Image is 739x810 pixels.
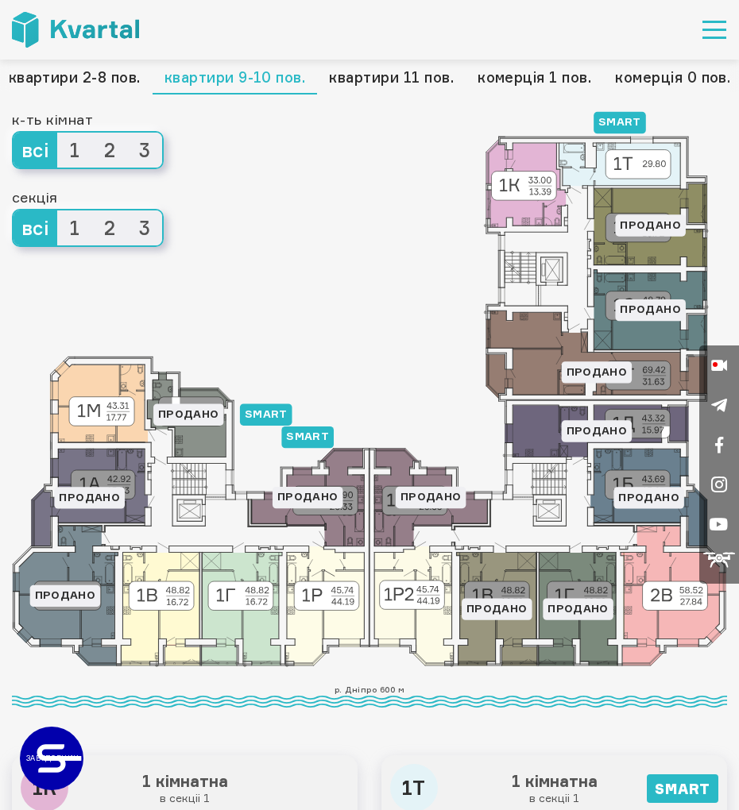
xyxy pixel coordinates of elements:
h3: 1 кімнатна [25,768,345,809]
span: 3 [127,210,162,245]
small: в секціі 1 [29,791,341,805]
span: всі [14,133,57,168]
div: SMART [647,774,718,803]
h3: 1 кімнатна [394,768,714,809]
a: комерція 1 пов. [466,61,603,93]
span: 3 [127,133,162,168]
text: ЗАБУДОВНИК [38,754,65,763]
a: ЗАБУДОВНИК [20,727,83,790]
a: квартири 11 пов. [317,61,466,93]
img: Kvartal [12,12,139,48]
div: р. Дніпро 600 м [12,683,727,708]
span: 2 [92,133,127,168]
span: 1 [57,210,92,245]
span: 1 [57,133,92,168]
div: к-ть кімнат [12,107,164,131]
button: Toggle navigation [702,16,727,44]
a: квартири 9-10 пов. [153,61,318,93]
span: 2 [92,210,127,245]
small: в секціі 1 [398,791,710,805]
span: всі [14,210,57,245]
div: секція [12,185,164,209]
